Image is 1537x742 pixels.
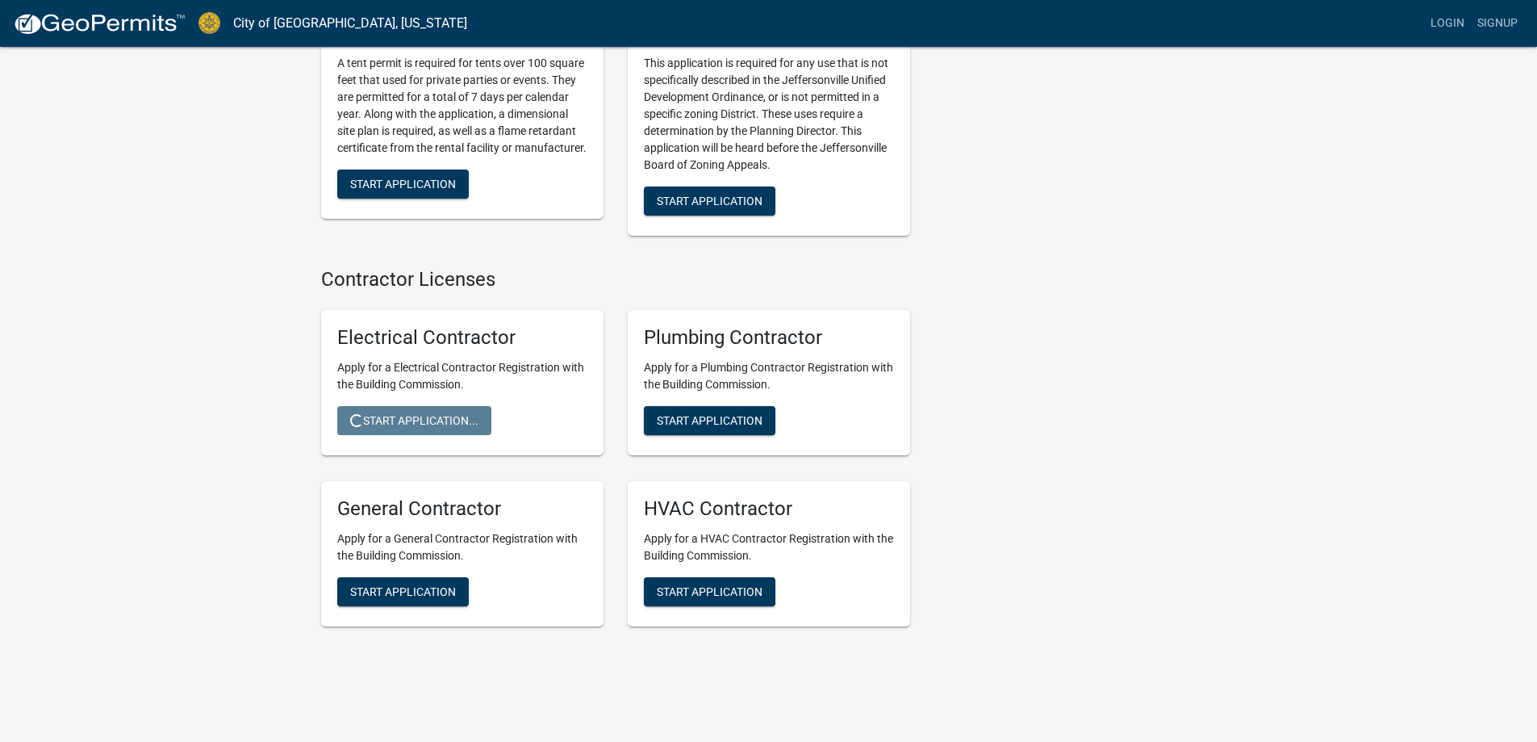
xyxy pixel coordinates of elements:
[321,268,910,291] h4: Contractor Licenses
[233,10,467,37] a: City of [GEOGRAPHIC_DATA], [US_STATE]
[350,414,478,427] span: Start Application...
[657,194,762,207] span: Start Application
[350,585,456,597] span: Start Application
[337,55,587,157] p: A tent permit is required for tents over 100 square feet that used for private parties or events....
[337,530,587,564] p: Apply for a General Contractor Registration with the Building Commission.
[337,170,469,199] button: Start Application
[644,497,894,521] h5: HVAC Contractor
[337,406,491,435] button: Start Application...
[1471,8,1524,39] a: Signup
[657,414,762,427] span: Start Application
[644,359,894,393] p: Apply for a Plumbing Contractor Registration with the Building Commission.
[644,187,775,216] button: Start Application
[337,577,469,606] button: Start Application
[198,12,220,34] img: City of Jeffersonville, Indiana
[644,326,894,350] h5: Plumbing Contractor
[350,177,456,190] span: Start Application
[644,55,894,174] p: This application is required for any use that is not specifically described in the Jeffersonville...
[337,359,587,393] p: Apply for a Electrical Contractor Registration with the Building Commission.
[1424,8,1471,39] a: Login
[337,326,587,350] h5: Electrical Contractor
[644,577,775,606] button: Start Application
[644,530,894,564] p: Apply for a HVAC Contractor Registration with the Building Commission.
[337,497,587,521] h5: General Contractor
[644,406,775,435] button: Start Application
[657,585,762,597] span: Start Application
